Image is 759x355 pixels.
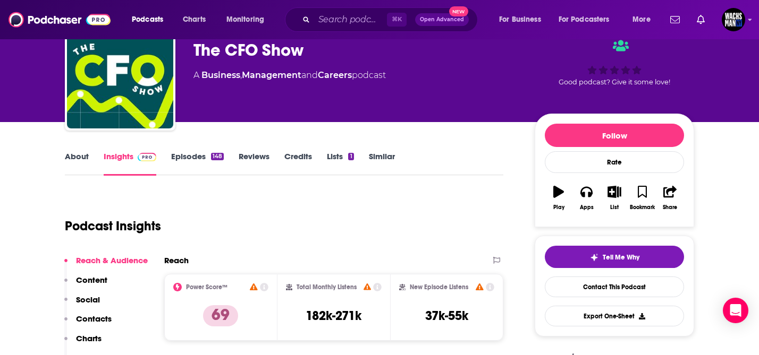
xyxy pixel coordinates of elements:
span: , [240,70,242,80]
h3: 182k-271k [306,308,361,324]
div: Rate [545,151,684,173]
span: Logged in as WachsmanNY [722,8,745,31]
button: Follow [545,124,684,147]
button: Open AdvancedNew [415,13,469,26]
button: Reach & Audience [64,255,148,275]
a: Business [201,70,240,80]
div: Bookmark [630,204,655,211]
a: Similar [369,151,395,176]
a: Credits [284,151,312,176]
div: Open Intercom Messenger [723,298,748,323]
p: Content [76,275,107,285]
img: User Profile [722,8,745,31]
button: tell me why sparkleTell Me Why [545,246,684,268]
p: Contacts [76,314,112,324]
span: New [449,6,468,16]
h3: 37k-55k [425,308,468,324]
p: 69 [203,305,238,326]
button: Charts [64,333,102,353]
input: Search podcasts, credits, & more... [314,11,387,28]
a: About [65,151,89,176]
span: Podcasts [132,12,163,27]
span: Tell Me Why [603,253,639,262]
button: List [601,179,628,217]
div: A podcast [193,69,386,82]
img: The CFO Show [67,22,173,128]
span: More [632,12,651,27]
div: 148 [211,153,224,160]
img: Podchaser - Follow, Share and Rate Podcasts [9,10,111,30]
button: open menu [492,11,554,28]
span: Charts [183,12,206,27]
h2: Total Monthly Listens [297,283,357,291]
button: Apps [572,179,600,217]
a: Lists1 [327,151,353,176]
a: InsightsPodchaser Pro [104,151,156,176]
button: Share [656,179,684,217]
a: Show notifications dropdown [693,11,709,29]
a: Management [242,70,301,80]
h2: New Episode Listens [410,283,468,291]
button: Social [64,295,100,314]
div: Apps [580,204,594,211]
button: Contacts [64,314,112,333]
span: Monitoring [226,12,264,27]
span: For Business [499,12,541,27]
p: Social [76,295,100,305]
button: open menu [124,11,177,28]
div: Play [553,204,564,211]
a: Episodes148 [171,151,224,176]
a: Show notifications dropdown [666,11,684,29]
button: open menu [625,11,664,28]
button: open menu [552,11,625,28]
div: List [610,204,619,211]
span: and [301,70,318,80]
h2: Power Score™ [186,283,227,291]
a: Reviews [239,151,269,176]
button: Show profile menu [722,8,745,31]
span: Open Advanced [420,17,464,22]
span: Good podcast? Give it some love! [559,78,670,86]
div: Good podcast? Give it some love! [535,30,694,96]
div: Search podcasts, credits, & more... [295,7,488,32]
span: ⌘ K [387,13,407,27]
button: Bookmark [628,179,656,217]
img: tell me why sparkle [590,253,598,262]
button: Play [545,179,572,217]
p: Charts [76,333,102,343]
button: Export One-Sheet [545,306,684,326]
div: Share [663,204,677,211]
a: Charts [176,11,212,28]
span: For Podcasters [559,12,610,27]
button: Content [64,275,107,295]
a: Contact This Podcast [545,276,684,297]
img: Podchaser Pro [138,153,156,161]
p: Reach & Audience [76,255,148,265]
a: Careers [318,70,352,80]
h1: Podcast Insights [65,218,161,234]
div: 1 [348,153,353,160]
h2: Reach [164,255,189,265]
button: open menu [219,11,278,28]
